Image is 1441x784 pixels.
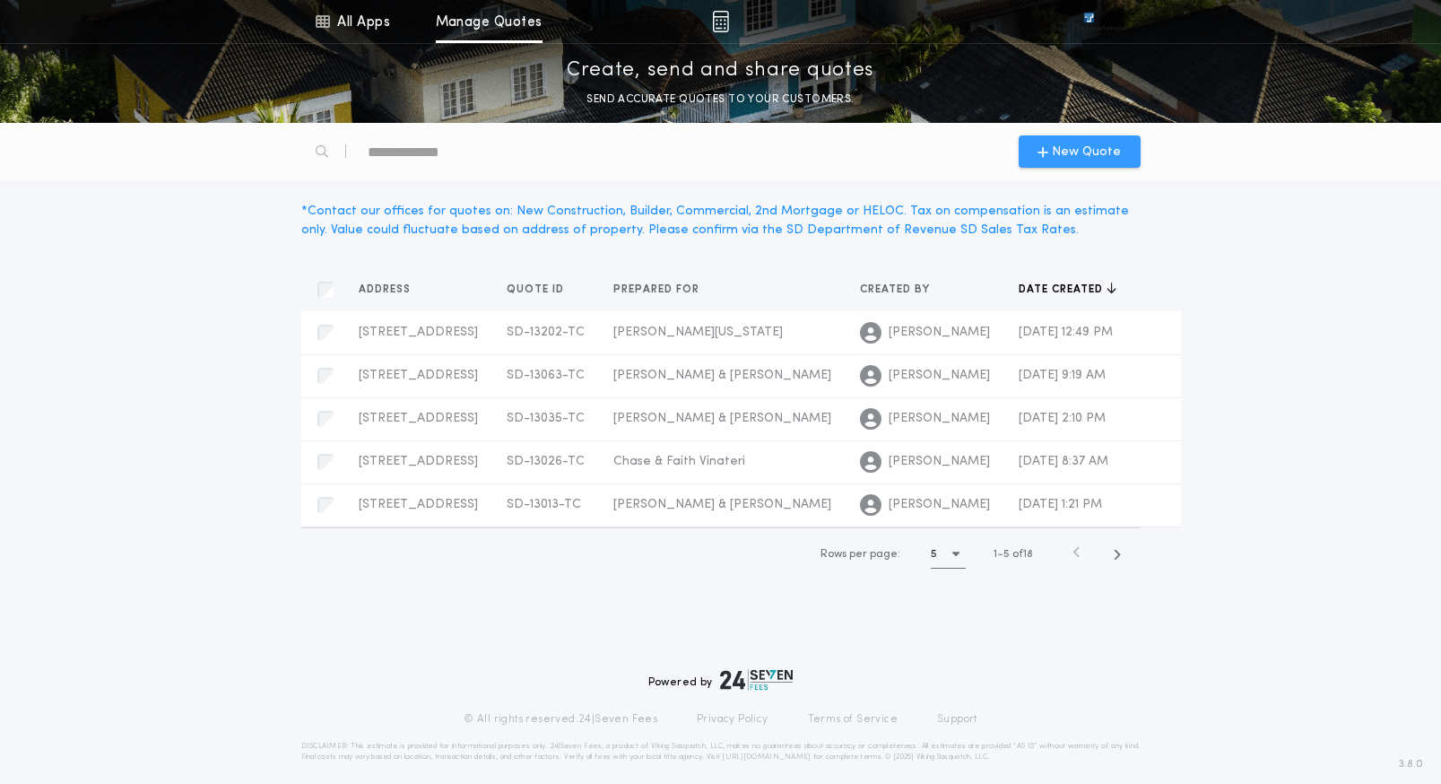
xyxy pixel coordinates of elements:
[937,712,977,727] a: Support
[567,57,874,85] p: Create, send and share quotes
[359,369,478,382] span: [STREET_ADDRESS]
[1052,143,1121,161] span: New Quote
[1019,283,1107,297] span: Date created
[648,669,794,691] div: Powered by
[820,549,900,560] span: Rows per page:
[1003,549,1010,560] span: 5
[722,754,811,761] a: [URL][DOMAIN_NAME]
[1019,369,1106,382] span: [DATE] 9:19 AM
[1019,135,1141,168] button: New Quote
[507,281,577,299] button: Quote ID
[613,369,831,382] span: [PERSON_NAME] & [PERSON_NAME]
[301,202,1141,240] div: * Contact our offices for quotes on: New Construction, Builder, Commercial, 2nd Mortgage or HELOC...
[720,669,794,691] img: logo
[1019,326,1113,339] span: [DATE] 12:49 PM
[994,549,997,560] span: 1
[507,326,585,339] span: SD-13202-TC
[359,455,478,468] span: [STREET_ADDRESS]
[359,412,478,425] span: [STREET_ADDRESS]
[359,326,478,339] span: [STREET_ADDRESS]
[613,498,831,511] span: [PERSON_NAME] & [PERSON_NAME]
[507,498,581,511] span: SD-13013-TC
[931,540,966,569] button: 5
[507,283,568,297] span: Quote ID
[359,283,414,297] span: Address
[889,410,990,428] span: [PERSON_NAME]
[613,283,703,297] span: Prepared for
[359,498,478,511] span: [STREET_ADDRESS]
[860,281,943,299] button: Created by
[712,11,729,32] img: img
[808,712,898,727] a: Terms of Service
[301,741,1141,762] p: DISCLAIMER: This estimate is provided for informational purposes only. 24|Seven Fees, a product o...
[507,369,585,382] span: SD-13063-TC
[860,283,933,297] span: Created by
[507,455,585,468] span: SD-13026-TC
[1399,756,1423,772] span: 3.8.0
[931,545,937,563] h1: 5
[1019,412,1106,425] span: [DATE] 2:10 PM
[1012,546,1033,562] span: of 18
[613,326,783,339] span: [PERSON_NAME][US_STATE]
[889,367,990,385] span: [PERSON_NAME]
[1019,455,1108,468] span: [DATE] 8:37 AM
[613,412,831,425] span: [PERSON_NAME] & [PERSON_NAME]
[507,412,585,425] span: SD-13035-TC
[1051,13,1126,30] img: vs-icon
[889,496,990,514] span: [PERSON_NAME]
[1019,498,1102,511] span: [DATE] 1:21 PM
[889,324,990,342] span: [PERSON_NAME]
[889,453,990,471] span: [PERSON_NAME]
[697,712,768,727] a: Privacy Policy
[613,455,745,468] span: Chase & Faith Vinateri
[464,712,657,727] p: © All rights reserved. 24|Seven Fees
[586,91,854,109] p: SEND ACCURATE QUOTES TO YOUR CUSTOMERS.
[359,281,424,299] button: Address
[1019,281,1116,299] button: Date created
